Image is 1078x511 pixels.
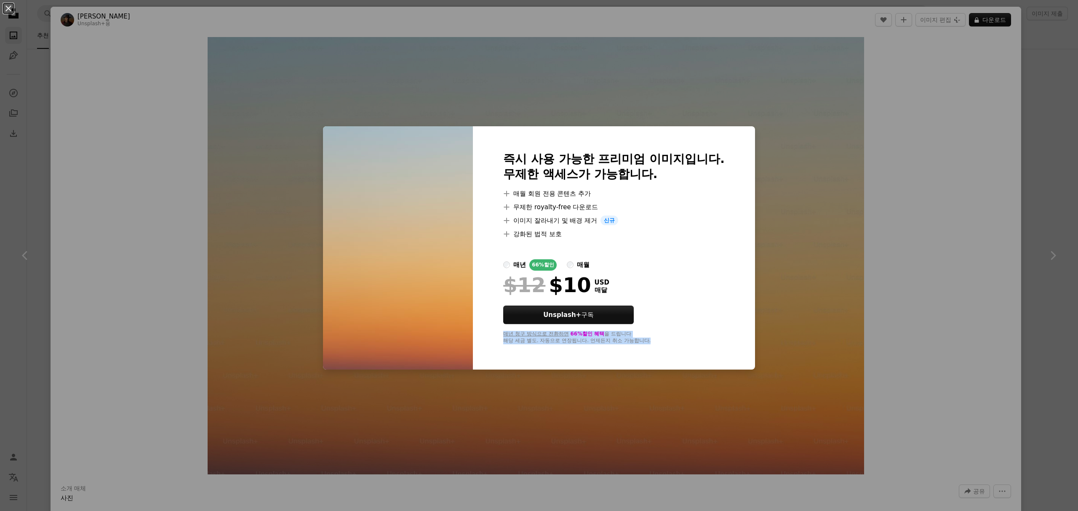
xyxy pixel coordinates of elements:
[595,286,609,294] span: 매달
[567,261,574,268] input: 매월
[503,229,725,239] li: 강화된 법적 보호
[503,202,725,212] li: 무제한 royalty-free 다운로드
[503,331,725,344] div: 을 드립니다 해당 세금 별도. 자동으로 연장됩니다. 언제든지 취소 가능합니다.
[570,331,604,337] span: 66% 할인 혜택
[513,260,526,270] div: 매년
[543,311,581,319] strong: Unsplash+
[323,126,473,370] img: premium_photo-1750654274186-362b187b9fde
[503,152,725,182] h2: 즉시 사용 가능한 프리미엄 이미지입니다. 무제한 액세스가 가능합니다.
[503,306,634,324] button: Unsplash+구독
[503,261,510,268] input: 매년66%할인
[503,216,725,226] li: 이미지 잘라내기 및 배경 제거
[577,260,590,270] div: 매월
[529,259,557,271] div: 66% 할인
[595,279,609,286] span: USD
[503,331,568,338] button: 매년 청구 방식으로 전환하면
[600,216,618,226] span: 신규
[503,274,591,296] div: $10
[503,274,545,296] span: $12
[503,189,725,199] li: 매월 회원 전용 콘텐츠 추가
